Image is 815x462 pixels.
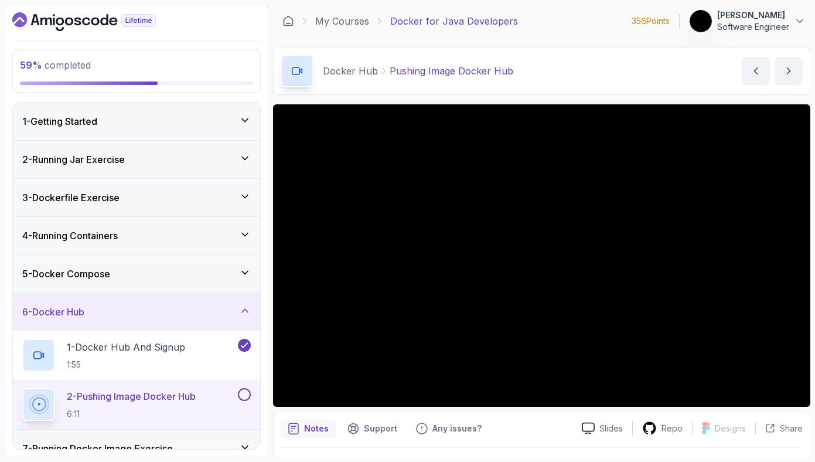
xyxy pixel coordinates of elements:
button: 2-Running Jar Exercise [13,141,260,178]
a: My Courses [315,14,369,28]
a: Dashboard [12,12,183,31]
p: Any issues? [432,423,482,434]
button: notes button [281,419,336,438]
h3: 4 - Running Containers [22,229,118,243]
span: completed [20,59,91,71]
button: user profile image[PERSON_NAME]Software Engineer [689,9,806,33]
p: Share [780,423,803,434]
button: Share [755,423,803,434]
p: 1 - Docker Hub And Signup [67,340,185,354]
h3: 7 - Running Docker Image Exercise [22,441,173,456]
p: Designs [715,423,746,434]
a: Slides [572,422,632,434]
img: user profile image [690,10,712,32]
button: 4-Running Containers [13,217,260,254]
a: Dashboard [282,15,294,27]
p: Support [364,423,397,434]
p: Docker Hub [323,64,378,78]
p: Pushing Image Docker Hub [390,64,513,78]
p: 1:55 [67,359,185,371]
h3: 2 - Running Jar Exercise [22,152,125,167]
p: 2 - Pushing Image Docker Hub [67,389,196,403]
button: Support button [340,419,404,438]
h3: 3 - Dockerfile Exercise [22,191,120,205]
p: Docker for Java Developers [390,14,518,28]
button: 5-Docker Compose [13,255,260,293]
span: 59 % [20,59,42,71]
h3: 6 - Docker Hub [22,305,84,319]
button: next content [775,57,803,85]
button: 1-Docker Hub And Signup1:55 [22,339,251,372]
p: Repo [661,423,683,434]
button: previous content [742,57,770,85]
p: Notes [304,423,329,434]
button: 2-Pushing Image Docker Hub6:11 [22,388,251,421]
button: 1-Getting Started [13,103,260,140]
p: [PERSON_NAME] [717,9,789,21]
button: Feedback button [409,419,489,438]
p: 356 Points [632,15,670,27]
h3: 5 - Docker Compose [22,267,110,281]
p: 6:11 [67,408,196,420]
p: Slides [599,423,623,434]
button: 6-Docker Hub [13,293,260,331]
iframe: 2 - Pushing Image Docker Hub [273,104,810,407]
h3: 1 - Getting Started [22,114,97,128]
a: Repo [633,421,692,436]
p: Software Engineer [717,21,789,33]
button: 3-Dockerfile Exercise [13,179,260,216]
